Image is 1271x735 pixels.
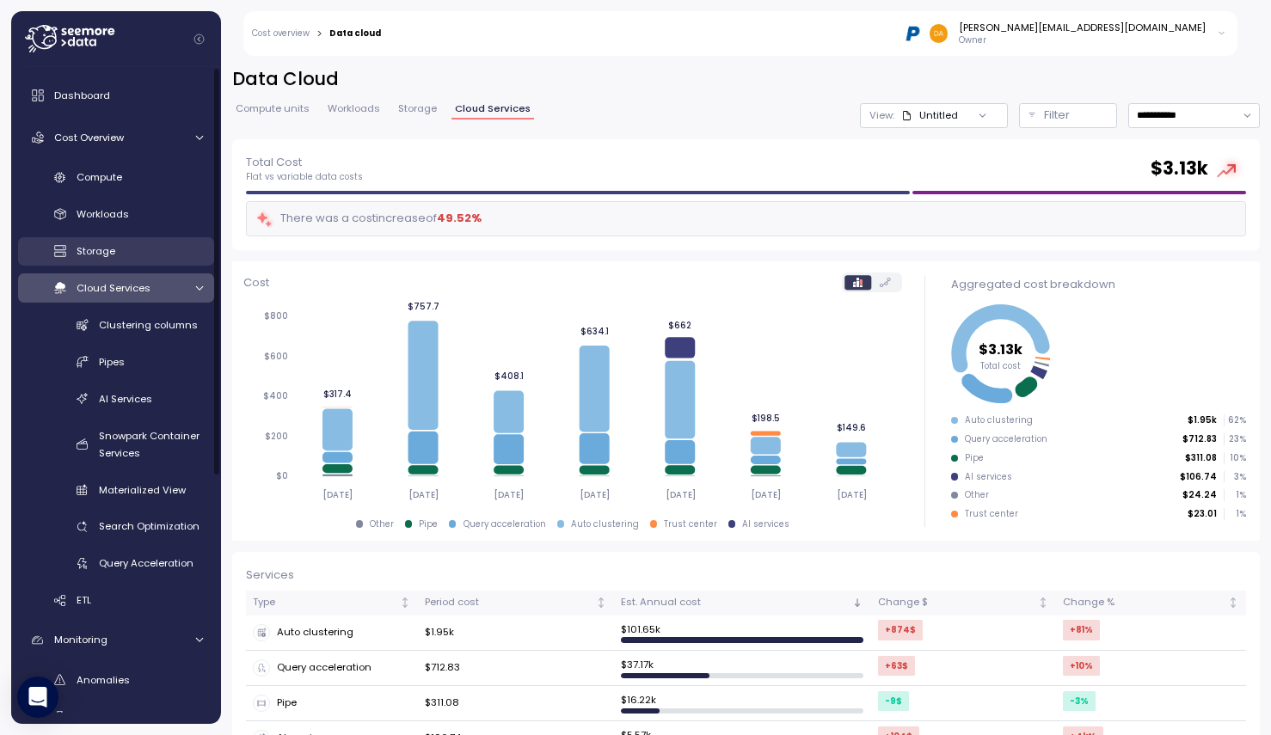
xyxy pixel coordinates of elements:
[965,433,1047,445] div: Query acceleration
[18,163,214,192] a: Compute
[878,620,923,640] div: +874 $
[18,421,214,467] a: Snowpark Container Services
[370,518,394,530] div: Other
[455,104,531,113] span: Cloud Services
[878,691,909,711] div: -9 $
[328,104,380,113] span: Workloads
[1037,597,1049,609] div: Not sorted
[252,29,310,38] a: Cost overview
[18,475,214,504] a: Materialized View
[276,471,288,482] tspan: $0
[837,422,866,433] tspan: $149.6
[398,104,437,113] span: Storage
[263,391,288,402] tspan: $400
[18,237,214,266] a: Storage
[425,595,593,610] div: Period cost
[1225,433,1245,445] p: 23 %
[621,595,850,610] div: Est. Annual cost
[494,371,523,382] tspan: $408.1
[265,431,288,442] tspan: $200
[668,320,691,331] tspan: $662
[77,170,122,184] span: Compute
[54,89,110,102] span: Dashboard
[77,673,130,687] span: Anomalies
[246,154,363,171] p: Total Cost
[18,702,214,731] a: Budget groups
[965,452,984,464] div: Pipe
[18,512,214,541] a: Search Optimization
[664,518,717,530] div: Trust center
[18,200,214,229] a: Workloads
[930,24,948,42] img: 48afdbe2e260b3f1599ee2f418cb8277
[494,489,524,500] tspan: [DATE]
[418,616,614,651] td: $1.95k
[77,593,91,607] span: ETL
[399,597,411,609] div: Not sorted
[246,591,418,616] th: TypeNot sorted
[878,656,915,676] div: +63 $
[1225,414,1245,426] p: 62 %
[99,483,186,497] span: Materialized View
[959,34,1206,46] p: Owner
[1188,414,1217,426] p: $1.95k
[418,686,614,721] td: $311.08
[253,695,411,712] div: Pipe
[232,67,1260,92] h2: Data Cloud
[407,301,439,312] tspan: $757.7
[1063,691,1096,711] div: -3 %
[1188,508,1217,520] p: $23.01
[54,633,107,646] span: Monitoring
[236,104,310,113] span: Compute units
[18,347,214,376] a: Pipes
[595,597,607,609] div: Not sorted
[18,120,214,155] a: Cost Overview
[77,709,150,723] span: Budget groups
[1227,597,1239,609] div: Not sorted
[1063,656,1100,676] div: +10 %
[979,339,1022,358] tspan: $3.13k
[1019,103,1117,128] button: Filter
[17,677,58,718] div: Open Intercom Messenger
[464,518,546,530] div: Query acceleration
[99,556,193,570] span: Query Acceleration
[18,310,214,339] a: Clustering columns
[665,489,695,500] tspan: [DATE]
[1182,433,1217,445] p: $712.83
[418,591,614,616] th: Period costNot sorted
[580,326,608,337] tspan: $634.1
[322,489,353,500] tspan: [DATE]
[243,274,269,291] p: Cost
[614,686,871,721] td: $ 16.22k
[870,591,1056,616] th: Change $Not sorted
[1225,452,1245,464] p: 10 %
[965,508,1018,520] div: Trust center
[1182,489,1217,501] p: $24.24
[1056,591,1246,616] th: Change %Not sorted
[255,209,482,229] div: There was a cost increase of
[752,413,780,424] tspan: $198.5
[77,281,150,295] span: Cloud Services
[751,489,781,500] tspan: [DATE]
[980,360,1021,371] tspan: Total cost
[571,518,639,530] div: Auto clustering
[329,29,381,38] div: Data cloud
[614,651,871,686] td: $ 37.17k
[965,489,989,501] div: Other
[18,384,214,413] a: AI Services
[851,597,863,609] div: Sorted descending
[418,651,614,686] td: $712.83
[408,489,439,500] tspan: [DATE]
[1180,471,1217,483] p: $106.74
[901,108,958,122] div: Untitled
[99,318,198,332] span: Clustering columns
[18,273,214,302] a: Cloud Services
[869,108,894,122] p: View:
[188,33,210,46] button: Collapse navigation
[437,210,482,227] div: 49.52 %
[1225,508,1245,520] p: 1 %
[253,659,411,677] div: Query acceleration
[99,429,200,460] span: Snowpark Container Services
[253,595,396,610] div: Type
[904,24,922,42] img: 68b03c81eca7ebbb46a2a292.PNG
[99,355,125,369] span: Pipes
